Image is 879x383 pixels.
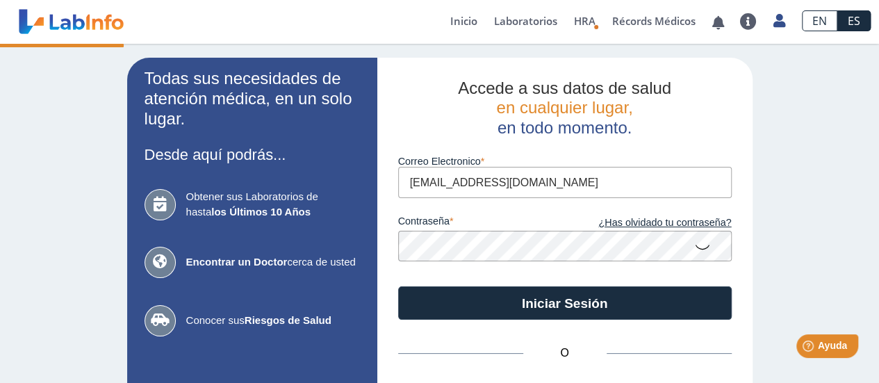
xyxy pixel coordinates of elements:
span: Conocer sus [186,313,360,329]
button: Iniciar Sesión [398,286,732,320]
h2: Todas sus necesidades de atención médica, en un solo lugar. [145,69,360,129]
label: Correo Electronico [398,156,732,167]
b: Encontrar un Doctor [186,256,288,268]
a: EN [802,10,837,31]
b: Riesgos de Salud [245,314,331,326]
a: ¿Has olvidado tu contraseña? [565,215,732,231]
h3: Desde aquí podrás... [145,146,360,163]
a: ES [837,10,871,31]
b: los Últimos 10 Años [211,206,311,218]
span: Accede a sus datos de salud [458,79,671,97]
span: HRA [574,14,595,28]
label: contraseña [398,215,565,231]
span: cerca de usted [186,254,360,270]
span: en todo momento. [498,118,632,137]
span: O [523,345,607,361]
span: Obtener sus Laboratorios de hasta [186,189,360,220]
iframe: Help widget launcher [755,329,864,368]
span: en cualquier lugar, [496,98,632,117]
